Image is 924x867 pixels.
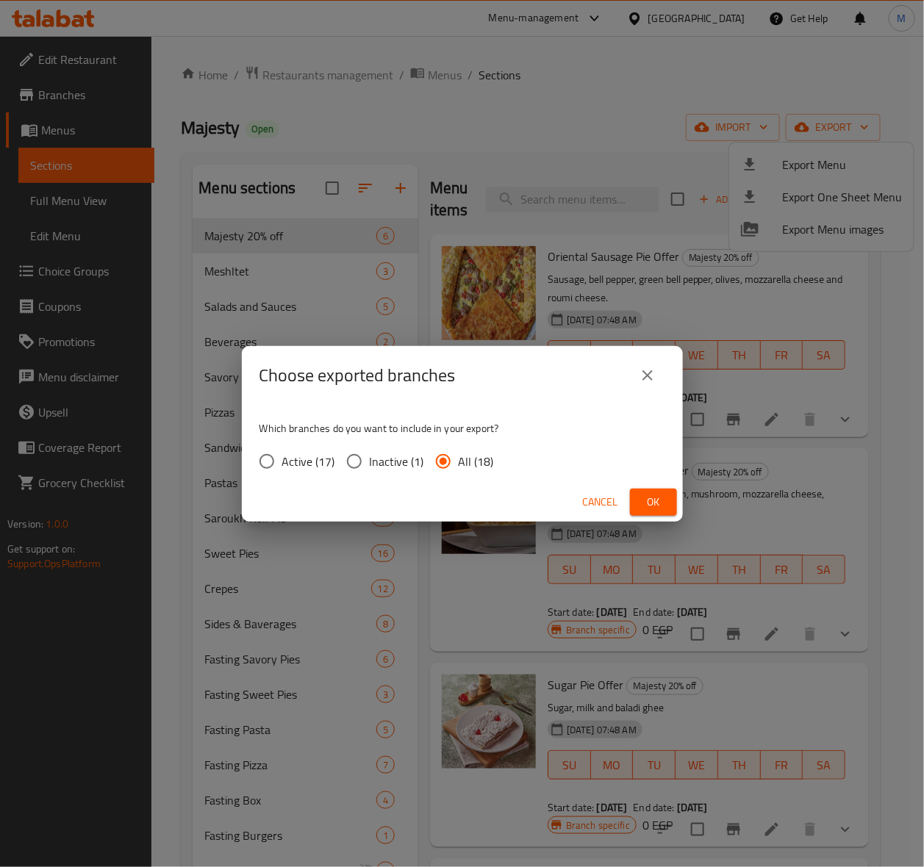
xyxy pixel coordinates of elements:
span: Ok [642,493,665,511]
span: All (18) [459,453,494,470]
button: Ok [630,489,677,516]
button: close [630,358,665,393]
span: Active (17) [282,453,335,470]
button: Cancel [577,489,624,516]
span: Inactive (1) [370,453,424,470]
p: Which branches do you want to include in your export? [259,421,665,436]
h2: Choose exported branches [259,364,456,387]
span: Cancel [583,493,618,511]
